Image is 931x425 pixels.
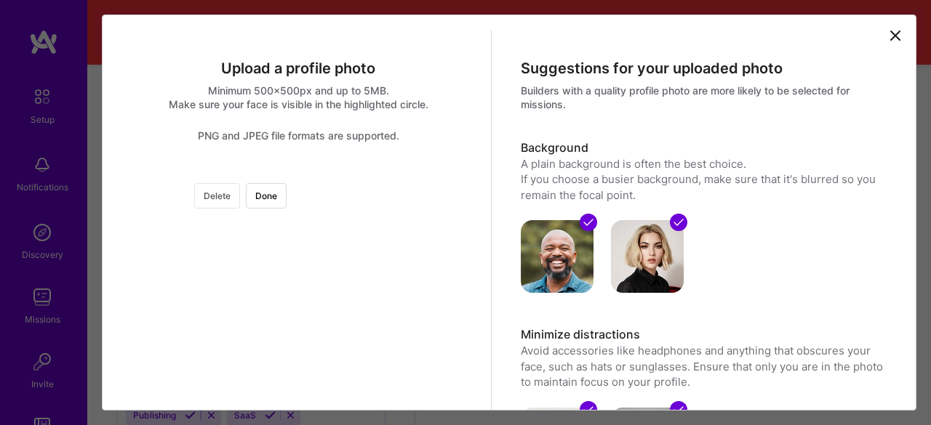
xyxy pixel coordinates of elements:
div: Suggestions for your uploaded photo [521,59,884,78]
img: avatar [521,220,594,293]
div: Upload a profile photo [117,59,480,78]
button: Done [246,183,287,209]
div: If you choose a busier background, make sure that it's blurred so you remain the focal point. [521,171,884,203]
h3: Background [521,140,884,156]
div: Builders with a quality profile photo are more likely to be selected for missions. [521,84,884,111]
button: Delete [194,183,240,209]
p: Avoid accessories like headphones and anything that obscures your face, such as hats or sunglasse... [521,343,884,389]
div: A plain background is often the best choice. [521,156,884,171]
div: PNG and JPEG file formats are supported. [117,129,480,142]
img: avatar [611,220,684,293]
div: Minimum 500x500px and up to 5MB. [117,84,480,97]
div: Make sure your face is visible in the highlighted circle. [117,97,480,111]
h3: Minimize distractions [521,327,884,343]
